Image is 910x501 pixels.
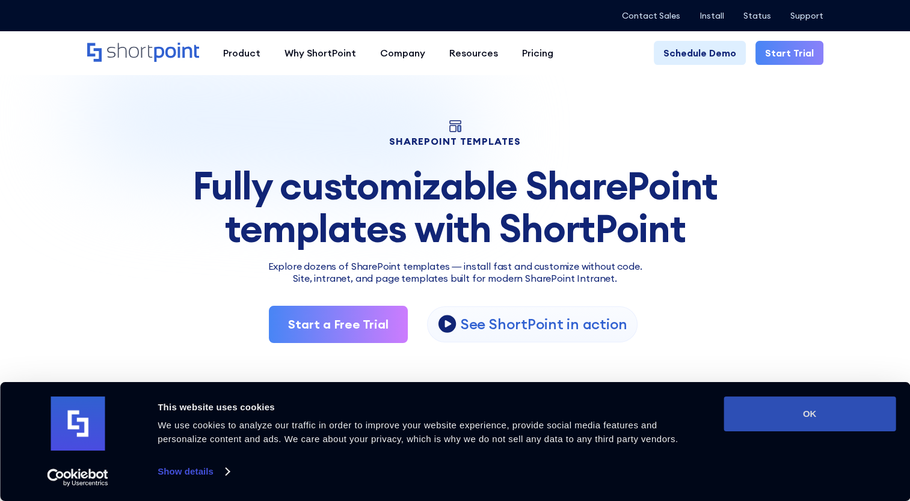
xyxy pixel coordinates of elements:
p: See ShortPoint in action [461,315,627,333]
a: Company [368,41,437,65]
a: Schedule Demo [654,41,746,65]
a: Usercentrics Cookiebot - opens in a new window [25,469,131,487]
div: Pricing [522,46,553,60]
p: Explore dozens of SharePoint templates — install fast and customize without code. [87,259,823,273]
h2: Site, intranet, and page templates built for modern SharePoint Intranet. [87,273,823,284]
a: Home [87,43,199,63]
div: Why ShortPoint [284,46,356,60]
a: Pricing [510,41,565,65]
div: Company [380,46,425,60]
div: Resources [449,46,498,60]
a: Contact Sales [622,11,680,20]
a: Support [790,11,823,20]
a: Install [699,11,724,20]
h1: SHAREPOINT TEMPLATES [87,137,823,145]
a: Start Trial [755,41,823,65]
div: This website uses cookies [158,400,696,414]
a: Show details [158,463,229,481]
a: Status [743,11,771,20]
a: Why ShortPoint [272,41,368,65]
div: Product [223,46,260,60]
img: logo [51,396,105,451]
div: Fully customizable SharePoint templates with ShortPoint [87,165,823,249]
button: OK [724,396,896,431]
span: We use cookies to analyze our traffic in order to improve your website experience, provide social... [158,420,678,444]
a: open lightbox [427,306,638,342]
a: Start a Free Trial [269,306,408,343]
a: Resources [437,41,510,65]
iframe: Chat Widget [693,362,910,501]
a: Product [211,41,272,65]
